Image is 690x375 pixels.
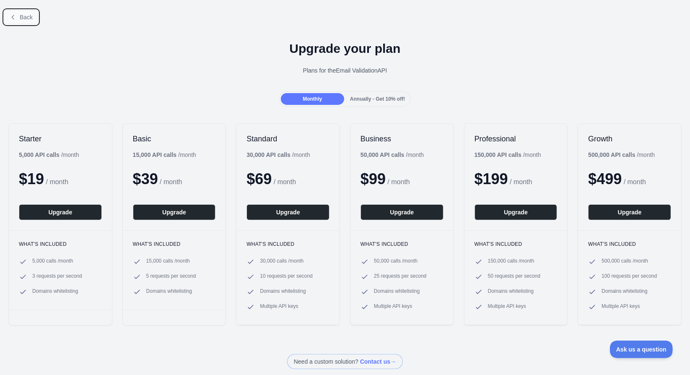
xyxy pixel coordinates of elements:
b: 50,000 API calls [361,151,405,158]
iframe: Toggle Customer Support [610,341,673,358]
b: 30,000 API calls [246,151,291,158]
span: $ 199 [475,170,508,187]
b: 150,000 API calls [475,151,521,158]
span: $ 99 [361,170,386,187]
div: / month [246,151,310,159]
h2: Standard [246,134,329,144]
div: / month [361,151,424,159]
h2: Professional [475,134,558,144]
div: / month [475,151,541,159]
span: $ 69 [246,170,272,187]
h2: Business [361,134,444,144]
